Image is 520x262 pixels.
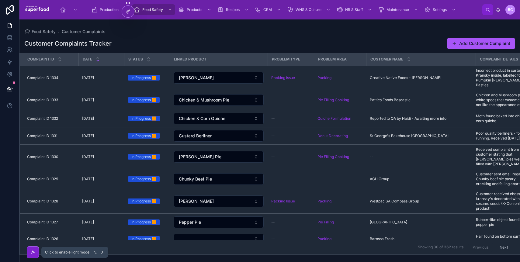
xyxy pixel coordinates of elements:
[173,151,264,163] a: Select Button
[82,75,94,80] span: [DATE]
[370,177,389,181] span: ACH Group
[45,250,89,255] span: Click to enable light mode
[62,29,106,35] span: Customer Complaints
[27,236,75,241] a: Complaint ID 1326
[447,38,515,49] button: Add Customer Complaint
[271,220,275,225] span: --
[179,219,201,225] span: Pepper Pie
[179,198,214,204] span: [PERSON_NAME]
[271,133,275,138] span: --
[24,5,50,15] img: App logo
[128,133,166,139] a: In Progress 🟧
[271,75,295,80] a: Packing Issue
[100,7,119,12] span: Production
[271,220,310,225] a: --
[296,7,321,12] span: WHS & Culture
[173,216,264,228] a: Select Button
[82,116,94,121] span: [DATE]
[318,57,347,62] span: Problem Area
[27,57,54,62] span: Complaint ID
[128,75,166,81] a: In Progress 🟧
[128,154,166,160] a: In Progress 🟧
[263,7,272,12] span: CRM
[131,133,156,139] div: In Progress 🟧
[173,233,264,244] a: Select Button
[27,177,58,181] span: Complaint ID 1329
[27,75,58,80] span: Complaint ID 1334
[271,98,275,102] span: --
[271,236,310,241] a: --
[317,116,351,121] span: Quiche Formulation
[317,154,349,159] a: Pie Filling Cooking
[82,75,120,80] a: [DATE]
[128,236,166,242] a: In Progress 🟧
[174,216,264,228] button: Select Button
[335,4,375,15] a: HR & Staff
[317,220,362,225] a: Pie Filling
[132,4,175,15] a: Food Safety
[271,199,295,204] span: Packing Issue
[82,199,120,204] a: [DATE]
[27,236,58,241] span: Complaint ID 1326
[317,199,331,204] a: Packing
[376,4,421,15] a: Maintenance
[82,154,94,159] span: [DATE]
[317,236,362,241] a: Packing
[422,4,459,15] a: Settings
[179,115,225,122] span: Chicken & Corn Quiche
[179,133,212,139] span: Custard Berliner
[24,29,56,35] a: Food Safety
[131,198,156,204] div: In Progress 🟧
[285,4,334,15] a: WHS & Culture
[174,151,264,163] button: Select Button
[370,199,472,204] a: Westpac SA Compass Group
[179,97,229,103] span: Chicken & Mushroom Pie
[82,199,94,204] span: [DATE]
[370,75,472,80] a: Creative Native Foods - [PERSON_NAME]
[370,154,373,159] span: --
[82,177,120,181] a: [DATE]
[27,177,75,181] a: Complaint ID 1329
[370,98,472,102] a: Patties Foods Boscastle
[128,176,166,182] a: In Progress 🟧
[317,199,362,204] a: Packing
[480,57,518,62] span: Complaint Details
[317,116,362,121] a: Quiche Formulation
[508,7,513,12] span: BC
[495,243,512,252] button: Next
[27,220,75,225] a: Complaint ID 1327
[370,154,472,159] a: --
[27,199,58,204] span: Complaint ID 1328
[370,133,472,138] a: St George's Bakehouse [GEOGRAPHIC_DATA]
[142,7,163,12] span: Food Safety
[418,245,463,250] span: Showing 30 of 362 results
[82,98,94,102] span: [DATE]
[131,154,156,160] div: In Progress 🟧
[317,154,362,159] a: Pie Filling Cooking
[317,220,334,225] span: Pie Filling
[271,75,310,80] a: Packing Issue
[317,75,331,80] a: Packing
[317,98,349,102] a: Pie Filling Cooking
[82,177,94,181] span: [DATE]
[271,236,275,241] span: --
[27,98,58,102] span: Complaint ID 1333
[174,130,264,142] button: Select Button
[317,133,348,138] a: Donut Decorating
[174,173,264,185] button: Select Button
[174,94,264,106] button: Select Button
[272,57,300,62] span: Problem Type
[128,116,166,121] a: In Progress 🟧
[173,112,264,125] a: Select Button
[89,4,131,15] a: Production
[27,116,58,121] span: Complaint ID 1332
[370,220,472,225] a: [GEOGRAPHIC_DATA]
[27,154,75,159] a: Complaint ID 1330
[387,7,409,12] span: Maintenance
[174,195,264,207] button: Select Button
[27,116,75,121] a: Complaint ID 1332
[27,199,75,204] a: Complaint ID 1328
[173,195,264,207] a: Select Button
[271,116,310,121] a: --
